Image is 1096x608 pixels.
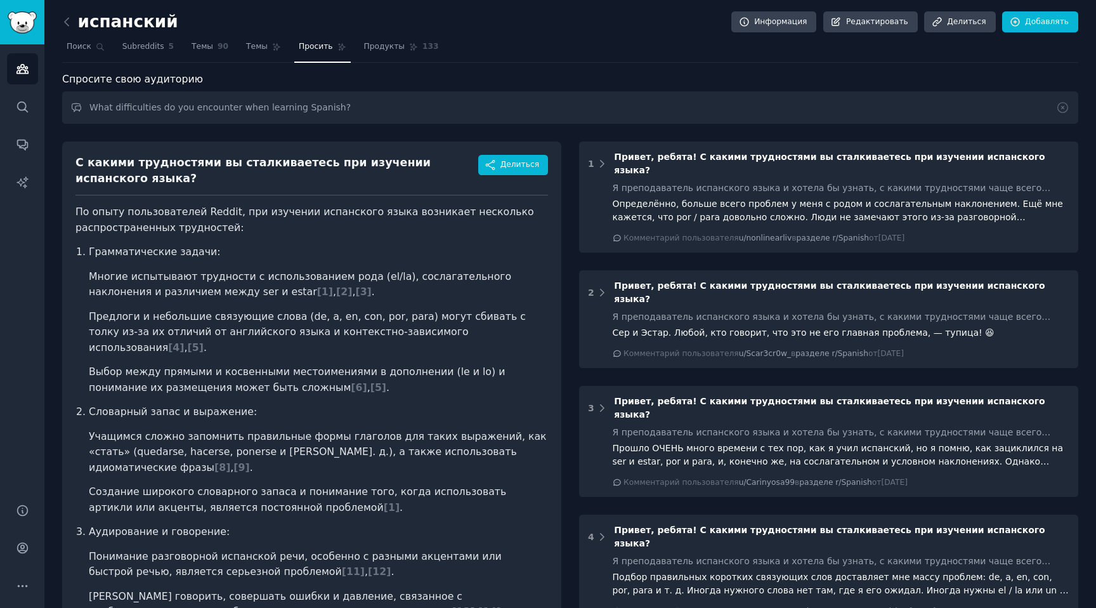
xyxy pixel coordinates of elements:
[731,11,816,33] a: Информация
[613,443,1065,493] font: Прошло ОЧЕНЬ много времени с тех пор, как я учил испанский, но я помню, как зациклился на ser и e...
[179,341,184,354] font: ]
[614,152,1045,175] font: Привет, ребята! С какими трудностями вы сталкиваетесь при изучении испанского языка?
[878,234,904,242] font: [DATE]
[299,42,333,51] font: Просить
[384,501,388,513] font: [
[226,461,230,473] font: ]
[89,310,526,354] font: Предлоги и небольшие связующие слова (de, a, en, con, por, para) могут сбивать с толку из-за их о...
[623,478,739,487] font: Комментарий пользователя
[62,73,203,85] font: Спросите свою аудиторию
[365,565,368,578] font: ,
[400,501,403,513] font: .
[614,525,1045,548] font: Привет, ребята! С какими трудностями вы сталкиваетесь при изучении испанского языка?
[317,286,322,298] font: [
[613,556,1056,606] font: Я преподаватель испанского языка и хотела бы узнать, с какими трудностями чаще всего сталкиваются...
[322,286,329,298] font: 1
[360,37,443,63] a: Продукты133
[613,183,1056,233] font: Я преподаватель испанского языка и хотела бы узнать, с какими трудностями чаще всего сталкиваются...
[173,341,179,354] font: 4
[370,381,375,393] font: [
[346,565,360,578] font: 11
[388,501,395,513] font: 1
[342,565,346,578] font: [
[250,461,253,473] font: .
[199,341,204,354] font: ]
[62,91,1078,124] input: Задайте этой аудитории вопрос...
[89,430,547,473] font: Учащимся сложно запомнить правильные формы глаголов для таких выражений, как «стать» (quedarse, h...
[238,461,245,473] font: 9
[613,312,1056,362] font: Я преподаватель испанского языка и хотела бы узнать, с какими трудностями чаще всего сталкиваются...
[360,286,367,298] font: 3
[588,159,594,169] font: 1
[67,42,91,51] font: Поиск
[356,381,363,393] font: 6
[623,349,739,358] font: Комментарий пользователя
[623,234,739,242] font: Комментарий пользователя
[192,341,199,354] font: 5
[613,199,1064,262] font: Определённо, больше всего проблем у меня с родом и сослагательным наклонением. Ещё мне кажется, ч...
[169,42,174,51] font: 5
[924,11,995,33] a: Делиться
[89,246,221,258] font: Грамматические задачи:
[118,37,178,63] a: Subreddits5
[823,11,918,33] a: Редактировать
[75,156,431,185] font: С какими трудностями вы сталкиваетесь при изучении испанского языка?
[246,42,268,51] font: Темы
[230,461,233,473] font: ,
[386,381,389,393] font: .
[89,550,502,578] font: Понимание разговорной испанской речи, особенно с разными акцентами или быстрой речью, является се...
[792,234,796,242] font: в
[89,486,506,513] font: Создание широкого словарного запаса и понимание того, когда использовать артикли или акценты, явл...
[62,37,109,63] a: Поиск
[242,37,285,63] a: Темы
[341,286,348,298] font: 2
[8,11,37,34] img: Логотип GummySearch
[89,406,257,418] font: Словарный запас и выражение:
[799,478,872,487] font: разделе r/Spanish
[795,349,868,358] font: разделе r/Spanish
[372,286,375,298] font: .
[1002,11,1078,33] a: Добавлять
[368,565,372,578] font: [
[362,381,367,393] font: ]
[375,381,382,393] font: 5
[791,349,795,358] font: в
[739,478,795,487] font: u/Carinyosa99
[89,366,505,393] font: Выбор между прямыми и косвенными местоимениями в дополнении (le и lo) и понимание их размещения м...
[422,42,439,51] font: 133
[355,286,360,298] font: [
[168,341,173,354] font: [
[386,565,391,578] font: ]
[185,341,188,354] font: ,
[614,396,1045,420] font: Привет, ребята! С какими трудностями вы сталкиваетесь при изучении испанского языка?
[364,42,405,51] font: Продукты
[882,478,908,487] font: [DATE]
[795,478,799,487] font: в
[754,17,807,26] font: Информация
[351,381,355,393] font: [
[846,17,908,26] font: Редактировать
[204,341,207,354] font: .
[739,349,791,358] font: u/Scar3cr0w_
[367,286,372,298] font: ]
[360,565,365,578] font: ]
[869,234,878,242] font: от
[868,349,878,358] font: от
[333,286,336,298] font: ,
[219,461,226,473] font: 8
[329,286,333,298] font: ]
[214,461,219,473] font: [
[478,155,548,175] button: Делиться
[233,461,238,473] font: [
[188,341,192,354] font: [
[588,287,594,298] font: 2
[614,281,1045,304] font: Привет, ребята! С какими трудностями вы сталкиваетесь при изучении испанского языка?
[294,37,351,63] a: Просить
[1025,17,1069,26] font: Добавлять
[122,42,164,51] font: Subreddits
[218,42,228,51] font: 90
[613,327,995,338] font: Сер и Эстар. Любой, кто говорит, что это не его главная проблема, — тупица! 😆
[192,42,213,51] font: Темы
[352,286,355,298] font: ,
[372,565,386,578] font: 12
